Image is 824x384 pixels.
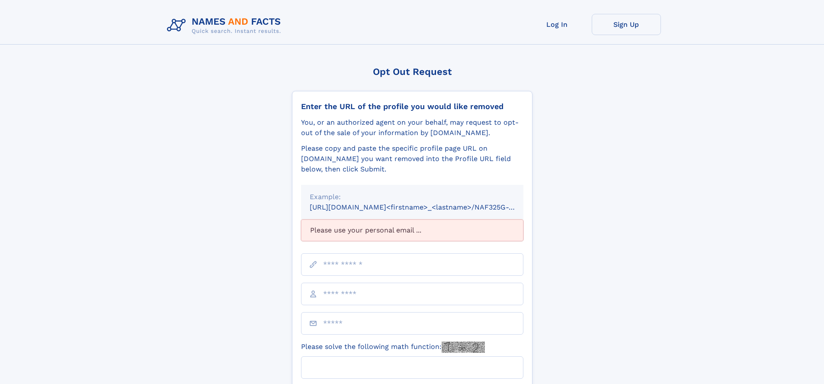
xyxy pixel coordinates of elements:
div: Please use your personal email ... [301,219,523,241]
label: Please solve the following math function: [301,342,485,353]
a: Sign Up [592,14,661,35]
a: Log In [523,14,592,35]
div: Opt Out Request [292,66,532,77]
div: You, or an authorized agent on your behalf, may request to opt-out of the sale of your informatio... [301,117,523,138]
div: Please copy and paste the specific profile page URL on [DOMAIN_NAME] you want removed into the Pr... [301,143,523,174]
small: [URL][DOMAIN_NAME]<firstname>_<lastname>/NAF325G-xxxxxxxx [310,203,540,211]
div: Enter the URL of the profile you would like removed [301,102,523,111]
img: Logo Names and Facts [164,14,288,37]
div: Example: [310,192,515,202]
